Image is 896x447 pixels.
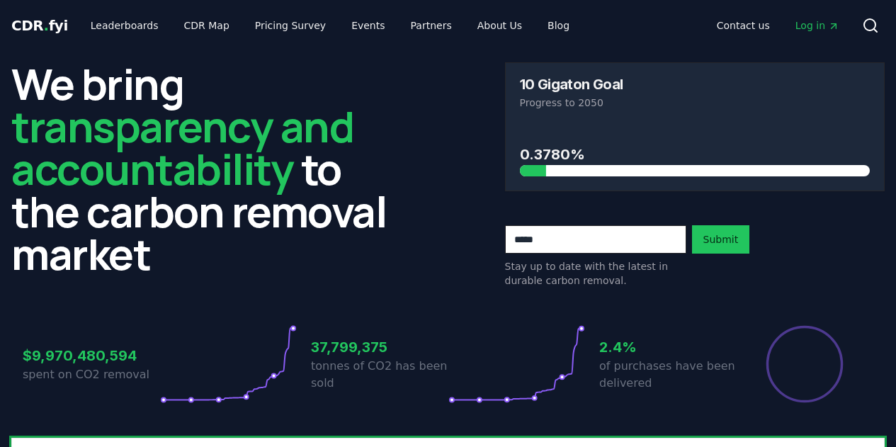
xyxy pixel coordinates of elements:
[505,259,686,288] p: Stay up to date with the latest in durable carbon removal.
[466,13,533,38] a: About Us
[23,345,160,366] h3: $9,970,480,594
[765,324,844,404] div: Percentage of sales delivered
[599,336,737,358] h3: 2.4%
[520,96,871,110] p: Progress to 2050
[244,13,337,38] a: Pricing Survey
[11,62,392,275] h2: We bring to the carbon removal market
[340,13,396,38] a: Events
[795,18,839,33] span: Log in
[11,17,68,34] span: CDR fyi
[536,13,581,38] a: Blog
[79,13,170,38] a: Leaderboards
[173,13,241,38] a: CDR Map
[44,17,49,34] span: .
[705,13,851,38] nav: Main
[11,97,353,198] span: transparency and accountability
[599,358,737,392] p: of purchases have been delivered
[705,13,781,38] a: Contact us
[692,225,750,254] button: Submit
[23,366,160,383] p: spent on CO2 removal
[520,144,871,165] h3: 0.3780%
[520,77,623,91] h3: 10 Gigaton Goal
[784,13,851,38] a: Log in
[311,358,448,392] p: tonnes of CO2 has been sold
[79,13,581,38] nav: Main
[399,13,463,38] a: Partners
[11,16,68,35] a: CDR.fyi
[311,336,448,358] h3: 37,799,375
